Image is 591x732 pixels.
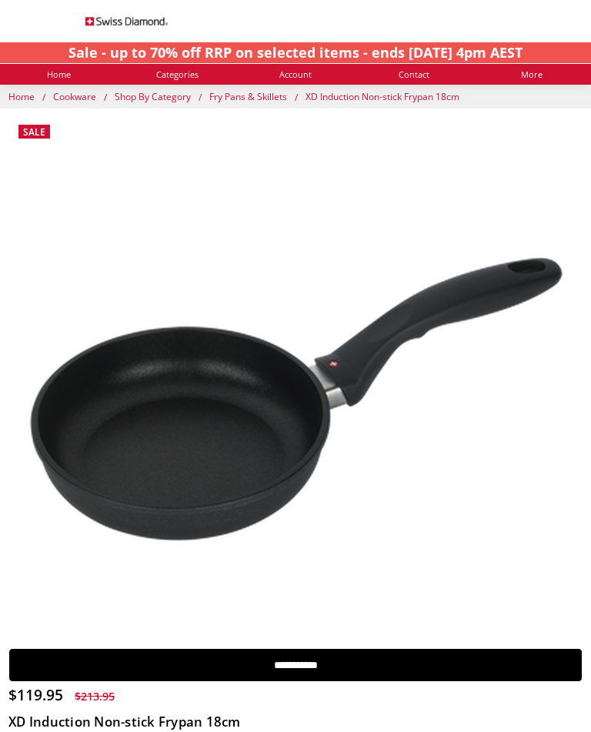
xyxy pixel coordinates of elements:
[68,43,523,62] strong: Sale - up to 70% off RRP on selected items - ends [DATE] 4pm AEST
[521,70,543,79] span: More
[306,90,459,103] a: XD Induction Non-stick Frypan 18cm
[156,70,199,79] span: Categories
[8,117,583,677] a: XD Induction Non-stick Frypan 18cm
[23,125,45,139] span: Sale
[8,90,37,103] a: Home
[8,90,35,103] span: Home
[399,70,429,79] span: Contact
[15,241,576,554] img: XD Induction Non-stick Frypan 18cm
[85,5,169,38] img: Free Shipping On Every Order
[47,48,71,79] a: Home
[75,689,115,704] span: $213.95
[115,90,193,103] a: Shop By Category
[8,714,583,730] h1: XD Induction Non-stick Frypan 18cm
[47,70,71,79] span: Home
[53,90,96,103] span: Cookware
[209,90,287,103] span: Fry Pans & Skillets
[8,684,63,705] span: $119.95
[115,90,191,103] span: Shop By Category
[279,70,312,79] span: Account
[209,90,289,103] a: Fry Pans & Skillets
[53,90,98,103] a: Cookware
